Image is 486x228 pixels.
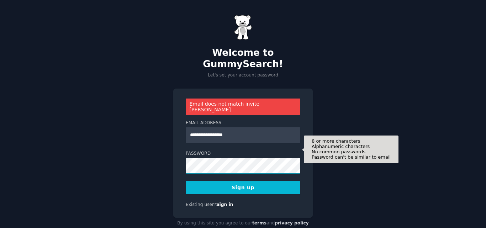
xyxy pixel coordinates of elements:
p: Let's set your account password [173,72,313,79]
img: Gummy Bear [234,15,252,40]
button: Sign up [186,181,300,194]
a: Sign in [216,202,233,207]
h2: Welcome to GummySearch! [173,47,313,70]
a: privacy policy [275,221,309,226]
span: Existing user? [186,202,216,207]
label: Password [186,150,300,157]
a: terms [252,221,266,226]
div: Email does not match invite [PERSON_NAME] [186,99,300,115]
label: Email Address [186,120,300,126]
